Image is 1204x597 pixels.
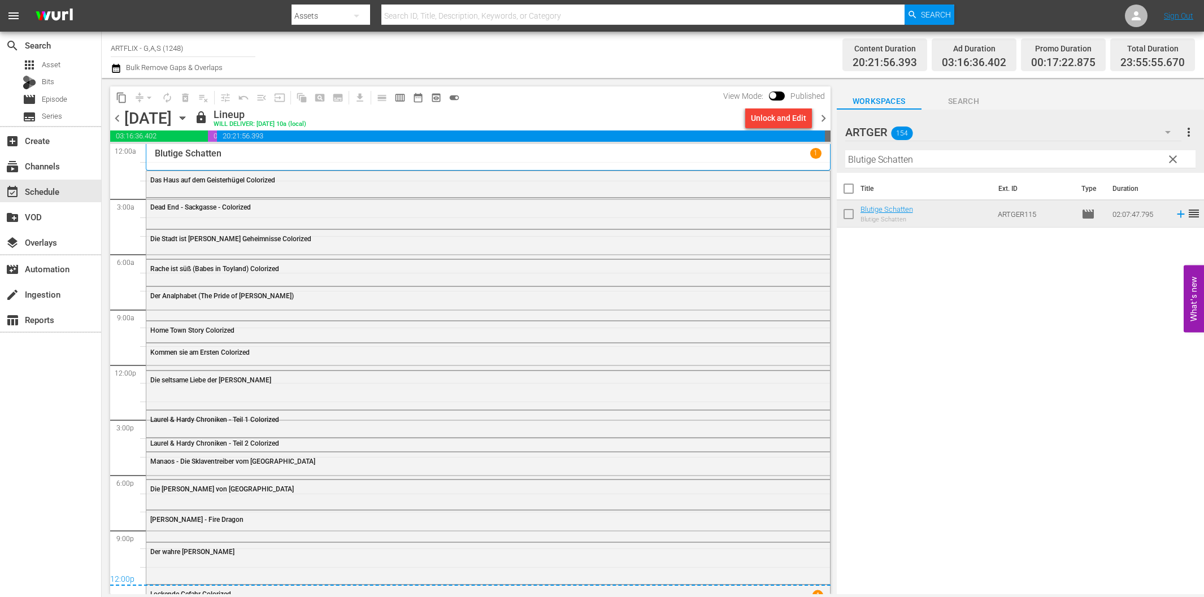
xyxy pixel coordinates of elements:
[427,89,445,107] span: View Backup
[124,109,172,128] div: [DATE]
[745,108,812,128] button: Unlock and Edit
[1108,201,1170,228] td: 02:07:47.795
[814,149,818,157] p: 1
[150,548,234,556] span: Der wahre [PERSON_NAME]
[150,292,294,300] span: Der Analphabet (The Pride of [PERSON_NAME])
[816,111,831,125] span: chevron_right
[845,116,1181,148] div: ARTGER
[155,148,221,159] p: Blutige Schatten
[42,59,60,71] span: Asset
[853,41,917,56] div: Content Duration
[124,63,223,72] span: Bulk Remove Gaps & Overlaps
[860,216,913,223] div: Blutige Schatten
[1075,173,1106,204] th: Type
[1182,125,1196,139] span: more_vert
[150,348,250,356] span: Kommen sie am Ersten Colorized
[6,236,19,250] span: layers
[1182,119,1196,146] button: more_vert
[131,89,158,107] span: Remove Gaps & Overlaps
[253,89,271,107] span: Fill episodes with ad slates
[6,288,19,302] span: create
[23,76,36,89] div: Bits
[1166,152,1180,166] span: clear
[860,173,992,204] th: Title
[150,516,244,524] span: [PERSON_NAME] - Fire Dragon
[1164,11,1193,20] a: Sign Out
[150,235,311,243] span: Die Stadt ist [PERSON_NAME] Geheimnisse Colorized
[837,94,922,108] span: Workspaces
[23,58,36,72] span: Asset
[6,313,19,327] span: Reports
[110,111,124,125] span: chevron_left
[42,94,67,105] span: Episode
[23,93,36,106] span: Episode
[1163,150,1181,168] button: clear
[1031,41,1096,56] div: Promo Duration
[942,56,1006,69] span: 03:16:36.402
[234,89,253,107] span: Revert to Primary Episode
[214,108,306,121] div: Lineup
[1106,173,1173,204] th: Duration
[431,92,442,103] span: preview_outlined
[6,134,19,148] span: add_box
[785,91,831,101] span: Published
[150,376,271,384] span: Die seltsame Liebe der [PERSON_NAME]
[6,211,19,224] span: create_new_folder
[110,574,831,586] div: 12:00p
[347,86,369,108] span: Download as CSV
[150,203,251,211] span: Dead End - Sackgasse - Colorized
[208,130,216,142] span: 00:17:22.875
[194,111,208,124] span: lock
[993,201,1077,228] td: ARTGER115
[1081,207,1095,221] span: movie
[42,111,62,122] span: Series
[853,56,917,69] span: 20:21:56.393
[116,92,127,103] span: content_copy
[6,263,19,276] span: movie_filter
[7,9,20,23] span: menu
[445,89,463,107] span: 24 hours Lineup View is ON
[718,91,769,101] span: View Mode:
[942,41,1006,56] div: Ad Duration
[412,92,424,103] span: date_range_outlined
[150,416,279,424] span: Laurel & Hardy Chroniken - Teil 1 Colorized
[769,91,777,99] span: Toggle to switch from Published to Draft view.
[150,265,279,273] span: Rache ist süß (Babes in Toyland) Colorized
[217,130,825,142] span: 20:21:56.393
[860,205,913,213] a: Blutige Schatten
[112,89,131,107] span: Copy Lineup
[42,76,54,88] span: Bits
[1120,56,1185,69] span: 23:55:55.670
[1120,41,1185,56] div: Total Duration
[6,39,19,53] span: Search
[905,5,954,25] button: Search
[751,108,806,128] div: Unlock and Edit
[158,89,176,107] span: Loop Content
[391,89,409,107] span: Week Calendar View
[150,485,294,493] span: Die [PERSON_NAME] von [GEOGRAPHIC_DATA]
[1031,56,1096,69] span: 00:17:22.875
[1175,208,1187,220] svg: Add to Schedule
[150,439,279,447] span: Laurel & Hardy Chroniken - Teil 2 Colorized
[150,326,234,334] span: Home Town Story Colorized
[27,3,81,29] img: ans4CAIJ8jUAAAAAAAAAAAAAAAAAAAAAAAAgQb4GAAAAAAAAAAAAAAAAAAAAAAAAJMjXAAAAAAAAAAAAAAAAAAAAAAAAgAT5G...
[1187,207,1201,220] span: reorder
[449,92,460,103] span: toggle_on
[369,86,391,108] span: Day Calendar View
[311,89,329,107] span: Create Search Block
[921,5,951,25] span: Search
[6,185,19,199] span: Schedule
[922,94,1006,108] span: Search
[150,457,315,465] span: Manaos - Die Sklaventreiber vom [GEOGRAPHIC_DATA]
[23,110,36,124] span: Series
[1184,265,1204,332] button: Open Feedback Widget
[992,173,1074,204] th: Ext. ID
[409,89,427,107] span: Month Calendar View
[212,86,234,108] span: Customize Events
[110,130,208,142] span: 03:16:36.402
[329,89,347,107] span: Create Series Block
[394,92,406,103] span: calendar_view_week_outlined
[150,176,275,184] span: Das Haus auf dem Geisterhügel Colorized
[6,160,19,173] span: subscriptions
[214,121,306,128] div: WILL DELIVER: [DATE] 10a (local)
